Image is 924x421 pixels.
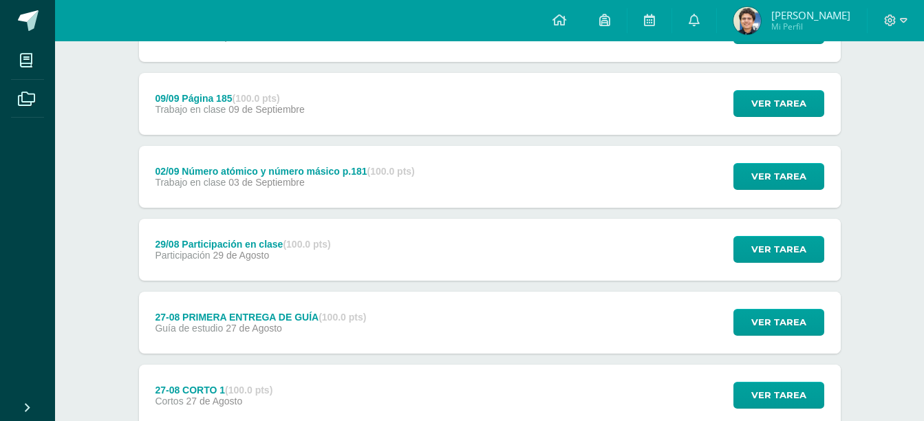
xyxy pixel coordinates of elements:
[733,309,824,336] button: Ver tarea
[155,396,183,407] span: Cortos
[155,104,226,115] span: Trabajo en clase
[155,239,330,250] div: 29/08 Participación en clase
[155,93,304,104] div: 09/09 Página 185
[751,310,806,335] span: Ver tarea
[155,177,226,188] span: Trabajo en clase
[228,177,305,188] span: 03 de Septiembre
[367,166,415,177] strong: (100.0 pts)
[225,385,272,396] strong: (100.0 pts)
[226,323,282,334] span: 27 de Agosto
[155,323,223,334] span: Guía de estudio
[751,382,806,408] span: Ver tarea
[186,396,243,407] span: 27 de Agosto
[751,164,806,189] span: Ver tarea
[733,382,824,409] button: Ver tarea
[733,163,824,190] button: Ver tarea
[733,90,824,117] button: Ver tarea
[283,239,330,250] strong: (100.0 pts)
[771,21,850,32] span: Mi Perfil
[155,312,366,323] div: 27-08 PRIMERA ENTREGA DE GUÍA
[771,8,850,22] span: [PERSON_NAME]
[213,250,269,261] span: 29 de Agosto
[228,104,305,115] span: 09 de Septiembre
[232,93,279,104] strong: (100.0 pts)
[733,236,824,263] button: Ver tarea
[319,312,366,323] strong: (100.0 pts)
[751,91,806,116] span: Ver tarea
[155,250,210,261] span: Participación
[751,237,806,262] span: Ver tarea
[733,7,761,34] img: 8b54395d0a965ce839b636f663ee1b4e.png
[155,166,414,177] div: 02/09 Número atómico y número másico p.181
[155,385,272,396] div: 27-08 CORTO 1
